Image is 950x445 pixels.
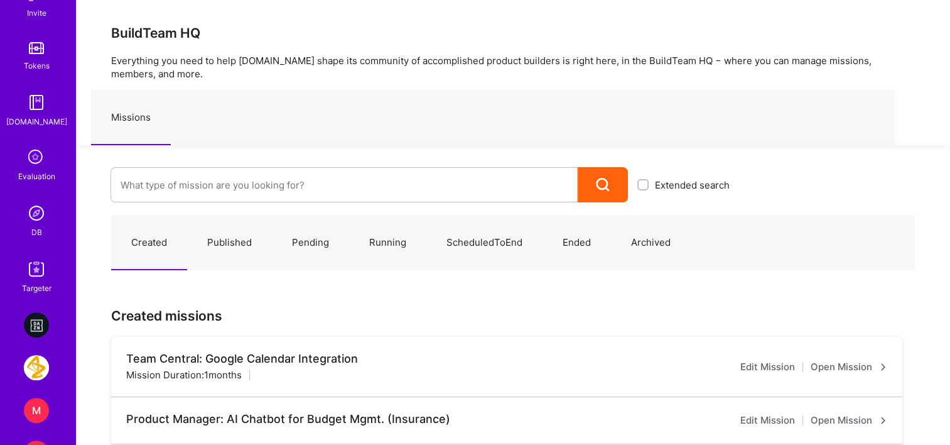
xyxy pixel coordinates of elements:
a: Running [349,216,426,270]
div: Product Manager: AI Chatbot for Budget Mgmt. (Insurance) [126,412,450,426]
img: DAZN: Video Engagement platform - developers [24,312,49,338]
a: Open Mission [811,413,887,428]
img: Skill Targeter [24,256,49,282]
p: Everything you need to help [DOMAIN_NAME] shape its community of accomplished product builders is... [111,54,915,80]
a: Edit Mission [740,413,795,428]
div: Invite [27,6,46,19]
div: DB [31,226,42,239]
div: Tokens [24,59,50,72]
div: [DOMAIN_NAME] [6,115,67,128]
div: Team Central: Google Calendar Integration [126,352,358,366]
a: DAZN: Video Engagement platform - developers [21,312,52,338]
i: icon ArrowRight [880,417,887,424]
a: Edit Mission [740,360,795,375]
i: icon Search [596,178,610,192]
a: ScheduledToEnd [426,216,542,270]
div: M [24,398,49,423]
a: M [21,398,52,423]
span: Extended search [655,179,730,192]
i: icon ArrowRight [880,363,887,371]
img: Admin Search [24,201,49,226]
img: tokens [29,42,44,54]
a: Missions [91,91,171,145]
a: AstraZeneca: Data team to build new age supply chain modules [21,355,52,380]
h3: Created missions [111,308,915,324]
a: Open Mission [811,360,887,375]
img: guide book [24,90,49,115]
a: Published [187,216,272,270]
h3: BuildTeam HQ [111,25,915,41]
a: Archived [611,216,691,270]
input: What type of mission are you looking for? [121,169,568,201]
div: Targeter [22,282,51,295]
a: Ended [542,216,611,270]
div: Mission Duration: 1 months [126,368,242,382]
a: Pending [272,216,349,270]
img: AstraZeneca: Data team to build new age supply chain modules [24,355,49,380]
a: Created [111,216,187,270]
i: icon SelectionTeam [24,146,48,170]
div: Evaluation [18,170,55,183]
